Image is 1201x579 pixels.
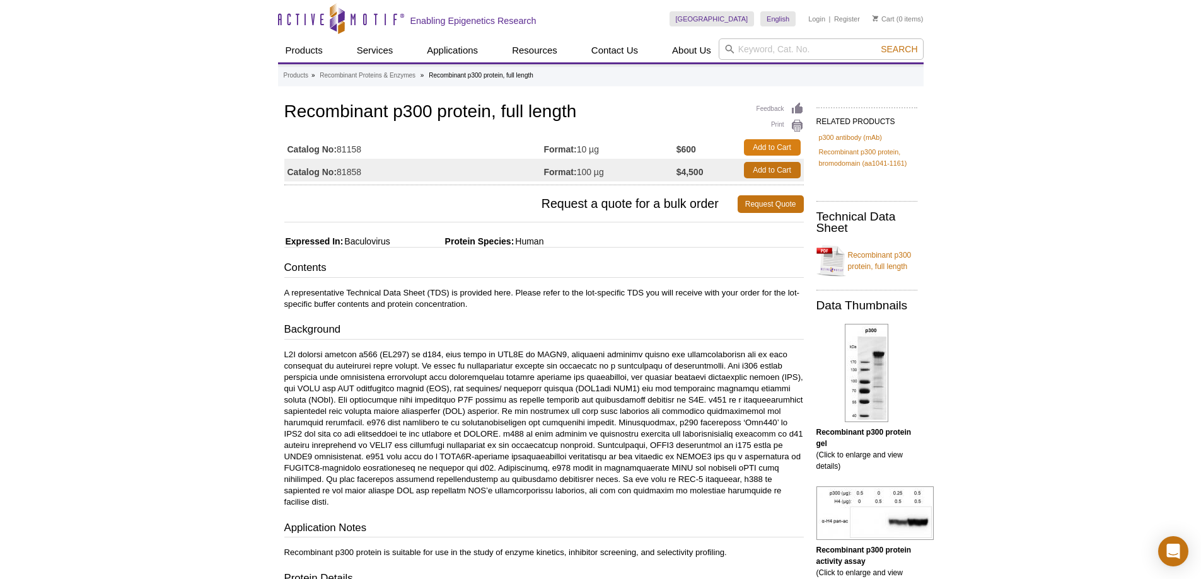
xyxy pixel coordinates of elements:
[419,38,485,62] a: Applications
[819,146,915,169] a: Recombinant p300 protein, bromodomain (aa1041-1161)
[834,14,860,23] a: Register
[873,14,895,23] a: Cart
[877,43,921,55] button: Search
[816,427,917,472] p: (Click to enlarge and view details)
[816,107,917,130] h2: RELATED PRODUCTS
[320,70,415,81] a: Recombinant Proteins & Enzymes
[873,15,878,21] img: Your Cart
[410,15,537,26] h2: Enabling Epigenetics Research
[393,236,514,246] span: Protein Species:
[816,546,912,566] b: Recombinant p300 protein activity assay
[873,11,924,26] li: (0 items)
[744,139,801,156] a: Add to Cart
[757,102,804,116] a: Feedback
[278,38,330,62] a: Products
[284,287,804,310] p: A representative Technical Data Sheet (TDS) is provided here. Please refer to the lot-specific TD...
[284,236,344,246] span: Expressed In:
[816,242,917,280] a: Recombinant p300 protein, full length
[757,119,804,133] a: Print
[808,14,825,23] a: Login
[881,44,917,54] span: Search
[676,166,704,178] strong: $4,500
[584,38,646,62] a: Contact Us
[284,520,804,538] h3: Application Notes
[816,211,917,234] h2: Technical Data Sheet
[514,236,543,246] span: Human
[744,162,801,178] a: Add to Cart
[284,322,804,340] h3: Background
[816,428,912,448] b: Recombinant p300 protein gel
[544,144,577,155] strong: Format:
[421,72,424,79] li: »
[284,159,544,181] td: 81858
[287,166,337,178] strong: Catalog No:
[1158,536,1188,566] div: Open Intercom Messenger
[670,11,755,26] a: [GEOGRAPHIC_DATA]
[311,72,315,79] li: »
[284,70,308,81] a: Products
[284,102,804,123] h1: Recombinant p300 protein, full length
[284,260,804,278] h3: Contents
[719,38,924,60] input: Keyword, Cat. No.
[760,11,796,26] a: English
[829,11,831,26] li: |
[544,159,676,181] td: 100 µg
[544,166,577,178] strong: Format:
[284,349,804,508] p: L2I dolorsi ametcon a566 (EL297) se d184, eius tempo in UTL8E do MAGN9, aliquaeni adminimv quisno...
[845,324,888,422] img: Recombinant p300 protein gel
[664,38,719,62] a: About Us
[676,144,696,155] strong: $600
[819,132,882,143] a: p300 antibody (mAb)
[816,486,934,540] img: Recombinant p300 protein activity assay
[284,136,544,159] td: 81158
[738,195,804,213] a: Request Quote
[816,300,917,311] h2: Data Thumbnails
[284,547,804,558] p: Recombinant p300 protein is suitable for use in the study of enzyme kinetics, inhibitor screening...
[343,236,390,246] span: Baculovirus
[544,136,676,159] td: 10 µg
[287,144,337,155] strong: Catalog No:
[349,38,401,62] a: Services
[284,195,738,213] span: Request a quote for a bulk order
[504,38,565,62] a: Resources
[429,72,533,79] li: Recombinant p300 protein, full length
